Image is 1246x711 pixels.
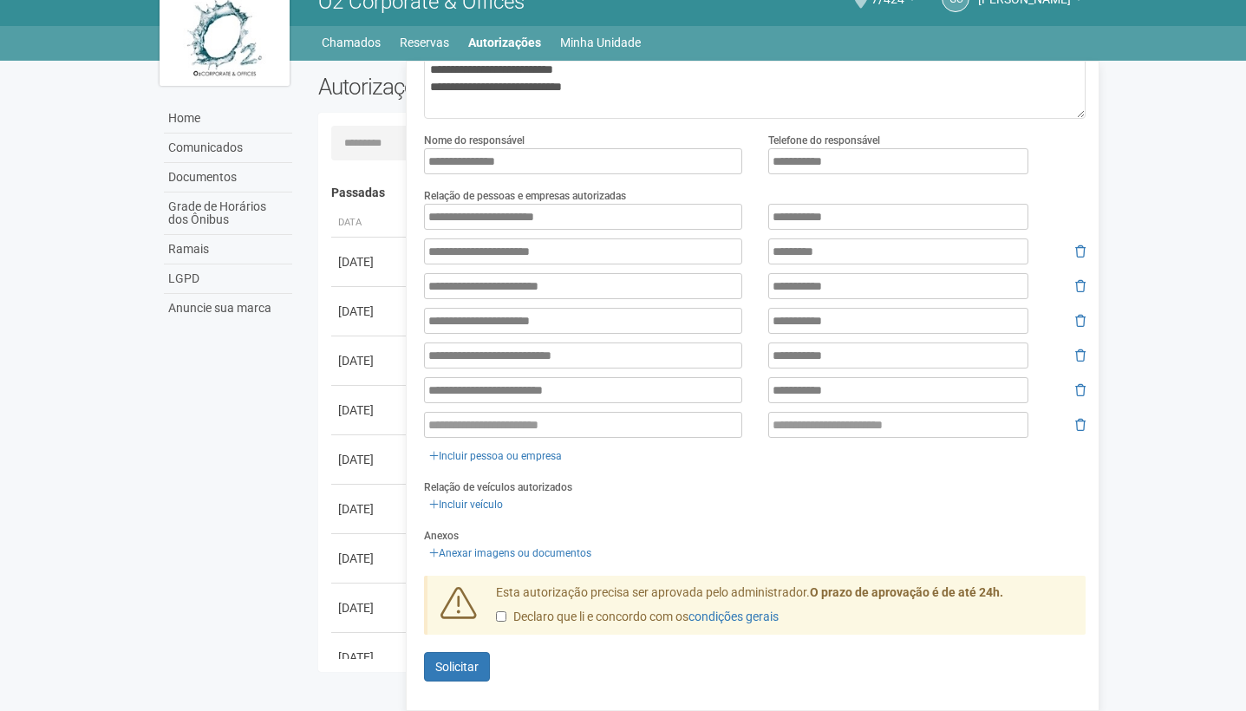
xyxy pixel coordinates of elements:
[424,479,572,495] label: Relação de veículos autorizados
[1075,280,1086,292] i: Remover
[338,451,402,468] div: [DATE]
[338,550,402,567] div: [DATE]
[338,352,402,369] div: [DATE]
[164,134,292,163] a: Comunicados
[322,30,381,55] a: Chamados
[164,294,292,323] a: Anuncie sua marca
[1075,419,1086,431] i: Remover
[338,253,402,271] div: [DATE]
[810,585,1003,599] strong: O prazo de aprovação é de até 24h.
[164,235,292,264] a: Ramais
[424,133,525,148] label: Nome do responsável
[164,264,292,294] a: LGPD
[164,192,292,235] a: Grade de Horários dos Ônibus
[331,186,1074,199] h4: Passadas
[338,500,402,518] div: [DATE]
[338,303,402,320] div: [DATE]
[424,652,490,682] button: Solicitar
[688,610,779,623] a: condições gerais
[560,30,641,55] a: Minha Unidade
[424,447,567,466] a: Incluir pessoa ou empresa
[424,188,626,204] label: Relação de pessoas e empresas autorizadas
[1075,384,1086,396] i: Remover
[164,104,292,134] a: Home
[768,133,880,148] label: Telefone do responsável
[424,528,459,544] label: Anexos
[338,649,402,666] div: [DATE]
[496,609,779,626] label: Declaro que li e concordo com os
[318,74,689,100] h2: Autorizações
[424,544,597,563] a: Anexar imagens ou documentos
[400,30,449,55] a: Reservas
[483,584,1086,635] div: Esta autorização precisa ser aprovada pelo administrador.
[338,599,402,616] div: [DATE]
[338,401,402,419] div: [DATE]
[468,30,541,55] a: Autorizações
[331,209,409,238] th: Data
[1075,315,1086,327] i: Remover
[1075,349,1086,362] i: Remover
[424,495,508,514] a: Incluir veículo
[164,163,292,192] a: Documentos
[435,660,479,674] span: Solicitar
[1075,245,1086,258] i: Remover
[496,611,506,622] input: Declaro que li e concordo com oscondições gerais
